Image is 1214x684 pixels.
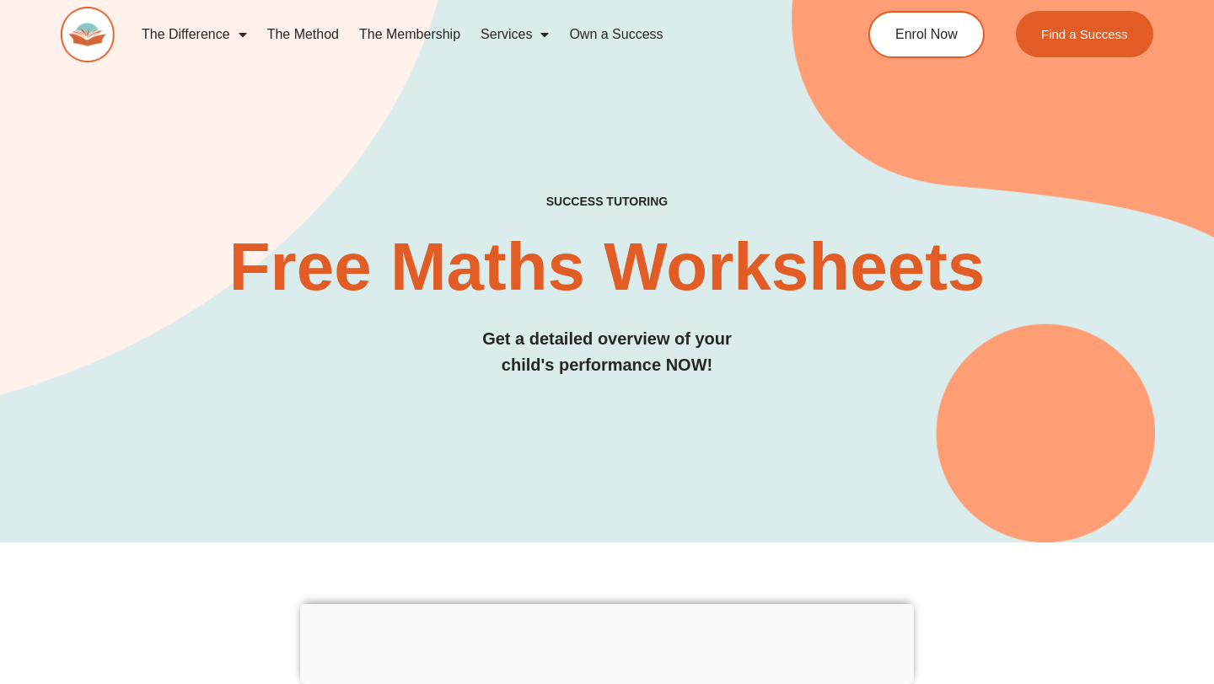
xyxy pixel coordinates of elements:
a: The Method [257,15,349,54]
a: Services [470,15,559,54]
a: Own a Success [559,15,673,54]
a: The Difference [132,15,257,54]
h3: Get a detailed overview of your child's performance NOW! [61,326,1153,378]
a: The Membership [349,15,470,54]
h2: Free Maths Worksheets​ [61,233,1153,301]
span: Find a Success [1041,28,1128,40]
h4: SUCCESS TUTORING​ [61,195,1153,209]
span: Enrol Now [895,28,958,41]
nav: Menu [132,15,806,54]
iframe: Advertisement [300,604,914,680]
a: Find a Success [1016,11,1153,57]
a: Enrol Now [868,11,985,58]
